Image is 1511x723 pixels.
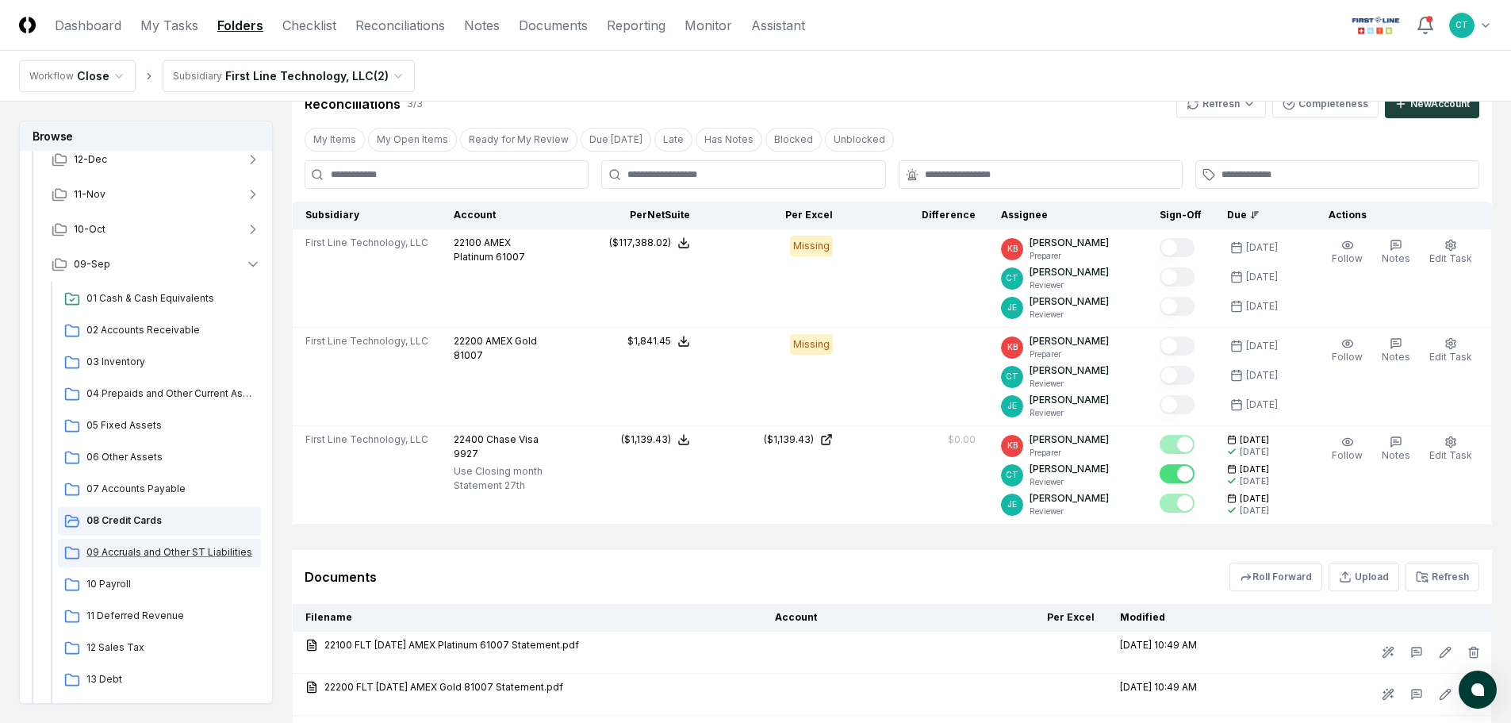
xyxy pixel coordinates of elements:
span: First Line Technology, LLC [305,433,428,447]
h3: Browse [20,121,272,151]
a: 05 Fixed Assets [58,412,261,440]
span: CT [1006,469,1018,481]
button: Mark complete [1160,395,1195,414]
span: 11 Deferred Revenue [86,609,255,623]
p: [PERSON_NAME] [1030,334,1109,348]
div: Missing [790,334,833,355]
button: Mark complete [1160,297,1195,316]
span: JE [1007,302,1017,313]
p: [PERSON_NAME] [1030,393,1109,407]
p: [PERSON_NAME] [1030,433,1109,447]
button: Mark complete [1160,366,1195,385]
button: Mark complete [1160,494,1195,513]
span: 06 Other Assets [86,450,255,464]
span: 05 Fixed Assets [86,418,255,433]
a: Dashboard [55,16,121,35]
button: Edit Task [1426,236,1475,269]
a: 22200 FLT [DATE] AMEX Gold 81007 Statement.pdf [305,680,750,694]
div: Account [454,208,547,222]
span: [DATE] [1240,463,1269,475]
span: 09-Sep [74,257,110,271]
button: 12-Dec [39,142,274,177]
span: Edit Task [1429,252,1472,264]
a: 12 Sales Tax [58,634,261,663]
span: First Line Technology, LLC [305,334,428,348]
p: [PERSON_NAME] [1030,294,1109,309]
td: [DATE] 10:49 AM [1107,674,1258,716]
td: [DATE] 10:49 AM [1107,632,1258,674]
button: Edit Task [1426,433,1475,466]
span: JE [1007,400,1017,412]
span: Edit Task [1429,351,1472,363]
button: My Items [305,128,365,152]
span: 11-Nov [74,187,105,202]
button: Has Notes [696,128,762,152]
a: Folders [217,16,263,35]
a: 10 Payroll [58,571,261,599]
span: 07 Accounts Payable [86,482,255,496]
div: [DATE] [1246,240,1278,255]
span: Edit Task [1429,449,1472,461]
p: Use Closing month Statement 27th [454,464,547,493]
button: 11-Nov [39,177,274,212]
img: Logo [19,17,36,33]
a: 02 Accounts Receivable [58,317,261,345]
button: Refresh [1176,90,1266,118]
span: 12 Sales Tax [86,640,255,655]
th: Filename [293,604,762,632]
button: Mark complete [1160,435,1195,454]
a: 01 Cash & Cash Equivalents [58,285,261,313]
span: KB [1007,243,1018,255]
button: Upload [1329,563,1399,591]
nav: breadcrumb [19,60,415,92]
div: [DATE] [1240,505,1269,517]
span: 22200 [454,335,483,347]
span: Notes [1382,351,1410,363]
p: Preparer [1030,250,1109,262]
span: 04 Prepaids and Other Current Assets [86,386,255,401]
span: CT [1006,272,1018,284]
a: 08 Credit Cards [58,507,261,536]
span: 09 Accruals and Other ST Liabilities [86,545,255,560]
button: Notes [1379,433,1413,466]
span: CT [1006,371,1018,383]
div: [DATE] [1240,475,1269,487]
a: 13 Debt [58,666,261,694]
p: Preparer [1030,348,1109,360]
span: Notes [1382,252,1410,264]
a: 03 Inventory [58,348,261,377]
p: Reviewer [1030,506,1109,517]
th: Sign-Off [1147,202,1214,229]
span: AMEX Gold 81007 [454,335,537,361]
button: Unblocked [825,128,894,152]
th: Per Excel [703,202,846,229]
th: Per Excel [965,604,1107,632]
a: 04 Prepaids and Other Current Assets [58,380,261,409]
div: [DATE] [1246,339,1278,353]
button: Mark complete [1160,464,1195,483]
button: Completeness [1272,90,1379,118]
div: Reconciliations [305,94,401,113]
button: Ready for My Review [460,128,577,152]
div: [DATE] [1246,368,1278,383]
button: Mark complete [1160,238,1195,257]
div: [DATE] [1240,446,1269,458]
p: [PERSON_NAME] [1030,363,1109,378]
img: First Line Technology logo [1348,13,1403,38]
a: Monitor [685,16,732,35]
a: My Tasks [140,16,198,35]
th: Subsidiary [293,202,442,229]
span: KB [1007,440,1018,452]
div: ($1,139.43) [764,433,814,447]
th: Per NetSuite [560,202,703,229]
a: Checklist [282,16,336,35]
span: Follow [1332,449,1363,461]
p: [PERSON_NAME] [1030,462,1109,476]
div: Subsidiary [173,69,222,83]
button: Follow [1329,236,1366,269]
span: 03 Inventory [86,355,255,369]
button: atlas-launcher [1459,671,1497,709]
div: [DATE] [1246,299,1278,313]
span: 22100 [454,237,481,248]
span: [DATE] [1240,434,1269,446]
